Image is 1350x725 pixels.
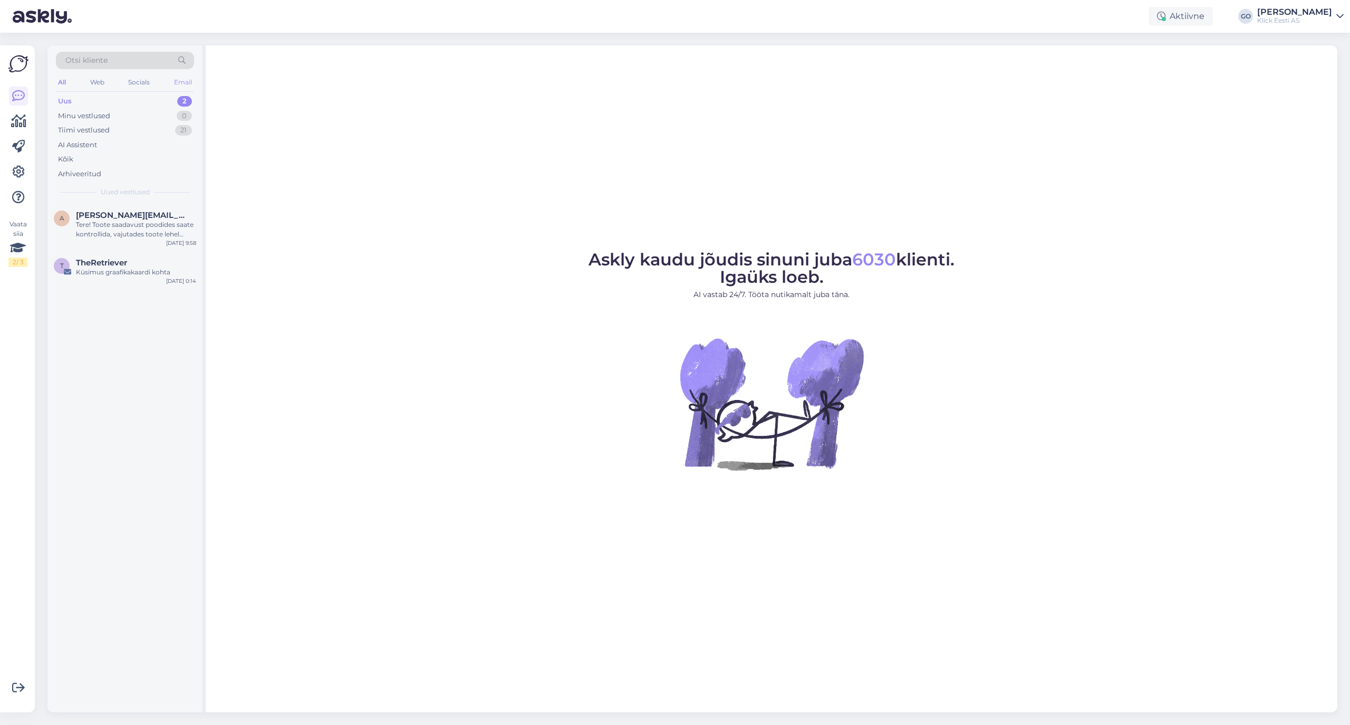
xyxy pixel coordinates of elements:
[589,289,954,300] p: AI vastab 24/7. Tööta nutikamalt juba täna.
[56,75,68,89] div: All
[1257,8,1332,16] div: [PERSON_NAME]
[175,125,192,136] div: 21
[88,75,107,89] div: Web
[60,214,64,222] span: a
[58,125,110,136] div: Tiimi vestlused
[101,187,150,197] span: Uued vestlused
[60,262,64,270] span: T
[126,75,152,89] div: Socials
[166,277,196,285] div: [DATE] 0:14
[58,169,101,179] div: Arhiveeritud
[8,54,28,74] img: Askly Logo
[1257,8,1344,25] a: [PERSON_NAME]Klick Eesti AS
[58,140,97,150] div: AI Assistent
[76,258,127,268] span: TheRetriever
[76,211,186,220] span: arne.stern@hotmail.com
[8,257,27,267] div: 2 / 3
[58,96,72,107] div: Uus
[677,309,866,499] img: No Chat active
[852,249,896,270] span: 6030
[1238,9,1253,24] div: GO
[65,55,108,66] span: Otsi kliente
[1257,16,1332,25] div: Klick Eesti AS
[1149,7,1213,26] div: Aktiivne
[177,111,192,121] div: 0
[58,111,110,121] div: Minu vestlused
[8,220,27,267] div: Vaata siia
[166,239,196,247] div: [DATE] 9:58
[58,154,73,165] div: Kõik
[589,249,954,287] span: Askly kaudu jõudis sinuni juba klienti. Igaüks loeb.
[172,75,194,89] div: Email
[76,268,196,277] div: Küsimus graafikakaardi kohta
[177,96,192,107] div: 2
[76,220,196,239] div: Tere! Toote saadavust poodides saate kontrollida, vajutades toote lehel "Saadavus poodides" nupul...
